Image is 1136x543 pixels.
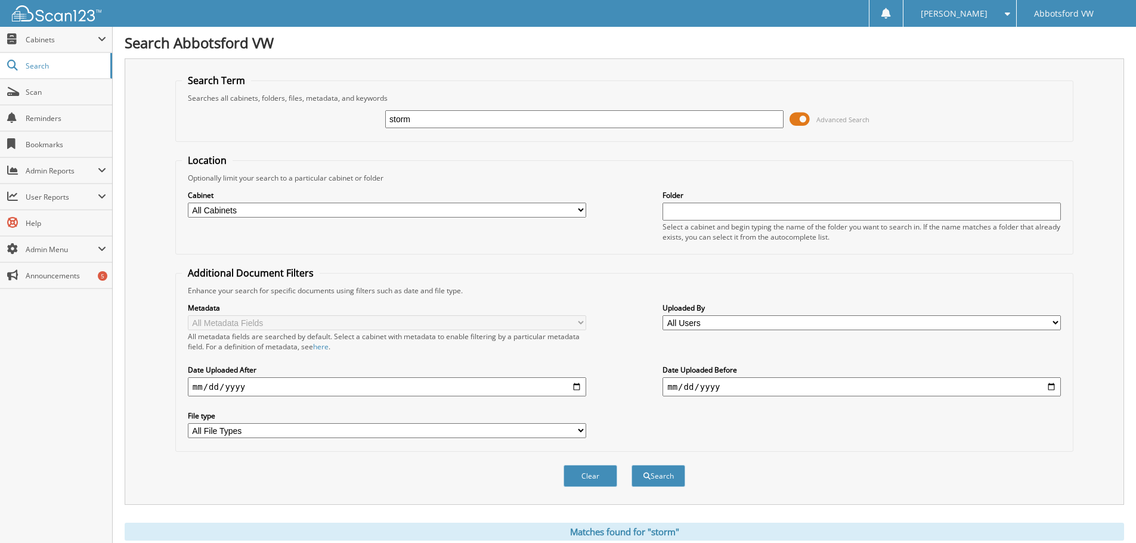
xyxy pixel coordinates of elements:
[632,465,685,487] button: Search
[663,190,1061,200] label: Folder
[188,365,586,375] label: Date Uploaded After
[663,222,1061,242] div: Select a cabinet and begin typing the name of the folder you want to search in. If the name match...
[26,244,98,255] span: Admin Menu
[182,286,1067,296] div: Enhance your search for specific documents using filters such as date and file type.
[188,377,586,396] input: start
[313,342,329,352] a: here
[182,173,1067,183] div: Optionally limit your search to a particular cabinet or folder
[182,93,1067,103] div: Searches all cabinets, folders, files, metadata, and keywords
[188,411,586,421] label: File type
[816,115,869,124] span: Advanced Search
[188,303,586,313] label: Metadata
[125,523,1124,541] div: Matches found for "storm"
[188,190,586,200] label: Cabinet
[26,192,98,202] span: User Reports
[26,35,98,45] span: Cabinets
[26,166,98,176] span: Admin Reports
[26,113,106,123] span: Reminders
[12,5,101,21] img: scan123-logo-white.svg
[98,271,107,281] div: 5
[663,365,1061,375] label: Date Uploaded Before
[182,266,320,280] legend: Additional Document Filters
[188,331,586,352] div: All metadata fields are searched by default. Select a cabinet with metadata to enable filtering b...
[921,10,988,17] span: [PERSON_NAME]
[182,74,251,87] legend: Search Term
[663,377,1061,396] input: end
[182,154,233,167] legend: Location
[26,218,106,228] span: Help
[26,139,106,150] span: Bookmarks
[26,61,104,71] span: Search
[26,87,106,97] span: Scan
[1034,10,1094,17] span: Abbotsford VW
[125,33,1124,52] h1: Search Abbotsford VW
[26,271,106,281] span: Announcements
[663,303,1061,313] label: Uploaded By
[564,465,617,487] button: Clear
